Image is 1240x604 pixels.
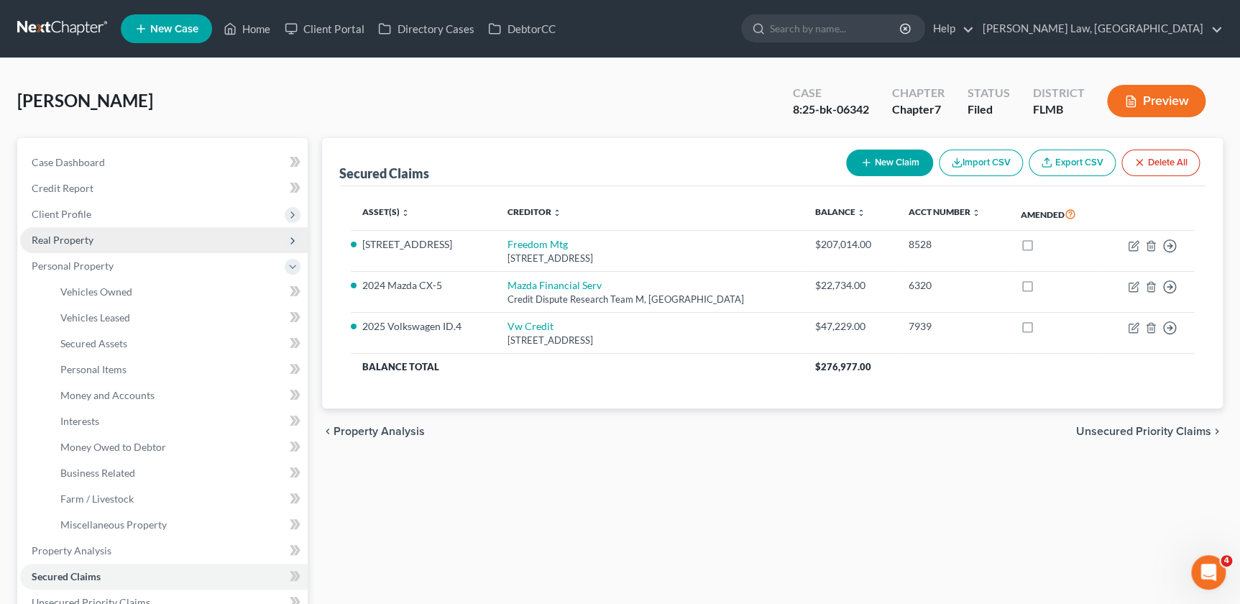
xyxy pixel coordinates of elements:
div: $47,229.00 [814,319,885,334]
a: Vehicles Leased [49,305,308,331]
span: 4 [1221,555,1232,567]
i: unfold_more [856,209,865,217]
span: Property Analysis [334,426,425,437]
li: [STREET_ADDRESS] [362,237,484,252]
span: Miscellaneous Property [60,518,167,531]
a: Business Related [49,460,308,486]
a: Credit Report [20,175,308,201]
button: chevron_left Property Analysis [322,426,425,437]
span: Business Related [60,467,135,479]
a: Interests [49,408,308,434]
a: Case Dashboard [20,150,308,175]
span: $276,977.00 [814,361,871,372]
a: Personal Items [49,357,308,383]
a: Acct Number unfold_more [909,206,980,217]
div: 7939 [909,319,998,334]
a: Miscellaneous Property [49,512,308,538]
a: Export CSV [1029,150,1116,176]
span: 7 [934,102,940,116]
div: Credit Dispute Research Team M, [GEOGRAPHIC_DATA] [508,293,792,306]
i: unfold_more [401,209,410,217]
i: chevron_left [322,426,334,437]
span: New Case [150,24,198,35]
a: Directory Cases [371,16,481,42]
div: Filed [967,101,1009,118]
a: Mazda Financial Serv [508,279,602,291]
span: Personal Items [60,363,127,375]
span: Client Profile [32,208,91,220]
a: DebtorCC [481,16,562,42]
a: Asset(s) unfold_more [362,206,410,217]
a: Secured Assets [49,331,308,357]
span: Unsecured Priority Claims [1076,426,1211,437]
iframe: Intercom live chat [1191,555,1226,590]
span: Property Analysis [32,544,111,557]
span: Secured Claims [32,570,101,582]
span: Vehicles Owned [60,285,132,298]
span: Case Dashboard [32,156,105,168]
div: $22,734.00 [814,278,885,293]
button: Unsecured Priority Claims chevron_right [1076,426,1223,437]
div: Case [792,85,868,101]
div: 8528 [909,237,998,252]
span: Real Property [32,234,93,246]
span: Farm / Livestock [60,493,134,505]
span: Personal Property [32,260,114,272]
a: Secured Claims [20,564,308,590]
li: 2024 Mazda CX-5 [362,278,484,293]
span: Interests [60,415,99,427]
div: District [1032,85,1084,101]
div: Chapter [891,101,944,118]
a: Property Analysis [20,538,308,564]
a: Home [216,16,277,42]
a: Help [926,16,974,42]
a: Vehicles Owned [49,279,308,305]
a: Money Owed to Debtor [49,434,308,460]
a: Creditor unfold_more [508,206,561,217]
i: unfold_more [553,209,561,217]
a: Farm / Livestock [49,486,308,512]
span: [PERSON_NAME] [17,90,153,111]
span: Secured Assets [60,337,127,349]
th: Amended [1009,198,1102,231]
a: Balance unfold_more [814,206,865,217]
span: Money and Accounts [60,389,155,401]
a: Client Portal [277,16,371,42]
span: Money Owed to Debtor [60,441,166,453]
button: Delete All [1121,150,1200,176]
a: Vw Credit [508,320,554,332]
div: Secured Claims [339,165,429,182]
div: [STREET_ADDRESS] [508,334,792,347]
a: Money and Accounts [49,383,308,408]
div: [STREET_ADDRESS] [508,252,792,265]
input: Search by name... [770,15,901,42]
i: unfold_more [972,209,980,217]
div: 8:25-bk-06342 [792,101,868,118]
span: Vehicles Leased [60,311,130,324]
th: Balance Total [351,354,803,380]
div: $207,014.00 [814,237,885,252]
li: 2025 Volkswagen ID.4 [362,319,484,334]
div: Chapter [891,85,944,101]
div: 6320 [909,278,998,293]
a: [PERSON_NAME] Law, [GEOGRAPHIC_DATA] [975,16,1222,42]
div: FLMB [1032,101,1084,118]
button: New Claim [846,150,933,176]
i: chevron_right [1211,426,1223,437]
div: Status [967,85,1009,101]
span: Credit Report [32,182,93,194]
button: Import CSV [939,150,1023,176]
button: Preview [1107,85,1205,117]
a: Freedom Mtg [508,238,568,250]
